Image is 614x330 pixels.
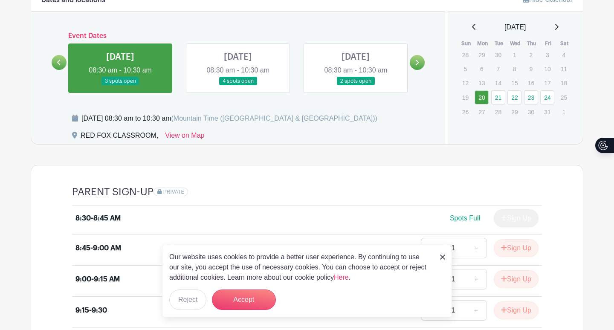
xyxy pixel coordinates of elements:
p: 7 [491,62,505,75]
p: 10 [540,62,554,75]
p: 15 [507,76,521,90]
button: Accept [212,289,276,310]
p: 28 [491,105,505,119]
p: Our website uses cookies to provide a better user experience. By continuing to use our site, you ... [169,252,431,283]
a: + [466,269,487,289]
p: 19 [458,91,472,104]
a: 21 [491,90,505,104]
th: Fri [540,39,556,48]
p: 29 [507,105,521,119]
p: 28 [458,48,472,61]
a: - [421,238,440,258]
div: 9:15-9:30 [75,305,107,316]
div: 8:45-9:00 AM [75,243,121,253]
th: Thu [524,39,540,48]
p: 2 [524,48,538,61]
button: Sign Up [494,270,539,288]
p: 26 [458,105,472,119]
th: Mon [474,39,491,48]
a: + [466,300,487,321]
th: Wed [507,39,524,48]
a: 20 [475,90,489,104]
div: RED FOX CLASSROOM, [81,130,158,144]
p: 27 [475,105,489,119]
span: Spots Full [450,214,480,222]
p: 3 [540,48,554,61]
div: 8:30-8:45 AM [75,213,121,223]
img: close_button-5f87c8562297e5c2d7936805f587ecaba9071eb48480494691a3f1689db116b3.svg [440,255,445,260]
div: 1 spot available [367,243,414,253]
p: 29 [475,48,489,61]
p: 25 [557,91,571,104]
span: (Mountain Time ([GEOGRAPHIC_DATA] & [GEOGRAPHIC_DATA])) [171,115,377,122]
p: 9 [524,62,538,75]
a: 22 [507,90,521,104]
p: 16 [524,76,538,90]
th: Tue [491,39,507,48]
a: View on Map [165,130,204,144]
p: 5 [458,62,472,75]
p: 1 [507,48,521,61]
p: 30 [491,48,505,61]
p: 12 [458,76,472,90]
button: Reject [169,289,206,310]
button: Sign Up [494,239,539,257]
p: 18 [557,76,571,90]
p: 6 [475,62,489,75]
a: + [466,238,487,258]
p: 11 [557,62,571,75]
p: 8 [507,62,521,75]
p: 1 [557,105,571,119]
a: 24 [540,90,554,104]
p: 17 [540,76,554,90]
p: 13 [475,76,489,90]
div: 9:00-9:15 AM [75,274,120,284]
th: Sat [556,39,573,48]
th: Sun [458,39,475,48]
button: Sign Up [494,301,539,319]
span: PRIVATE [163,189,185,195]
h6: Event Dates [67,32,410,40]
span: [DATE] [504,22,526,32]
a: 23 [524,90,538,104]
p: 4 [557,48,571,61]
p: 30 [524,105,538,119]
p: 31 [540,105,554,119]
div: [DATE] 08:30 am to 10:30 am [81,113,377,124]
p: 14 [491,76,505,90]
a: Here [334,274,349,281]
h4: PARENT SIGN-UP [72,186,153,198]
